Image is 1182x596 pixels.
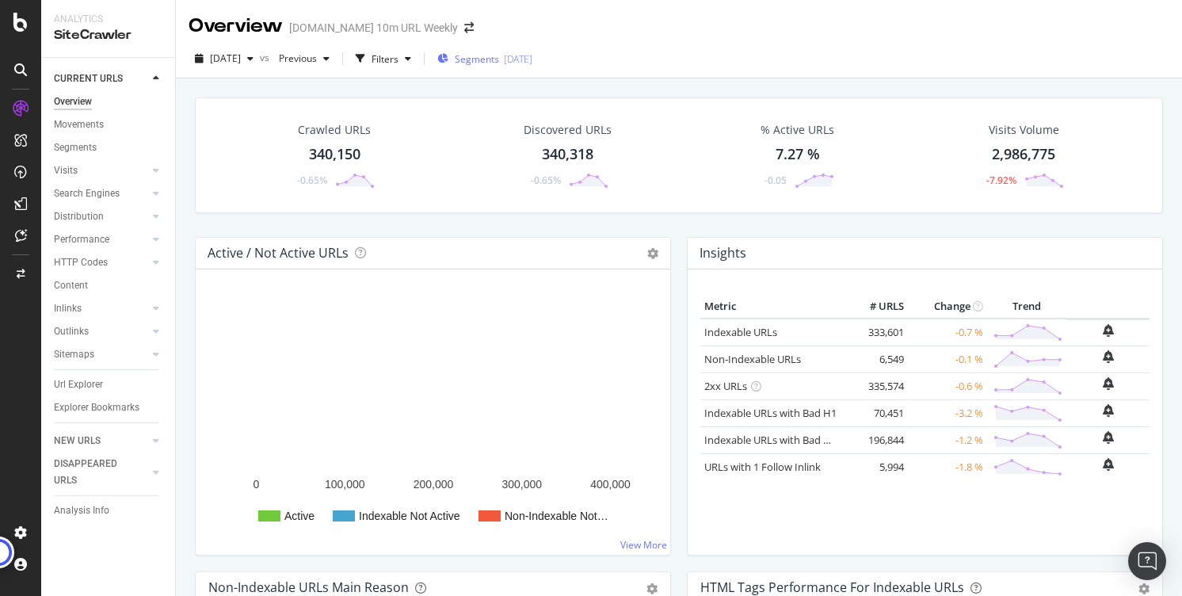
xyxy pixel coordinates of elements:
[54,433,101,449] div: NEW URLS
[210,52,241,65] span: 2025 Sep. 21st
[54,185,148,202] a: Search Engines
[620,538,667,552] a: View More
[845,346,908,372] td: 6,549
[297,174,327,187] div: -0.65%
[1103,350,1114,363] div: bell-plus
[298,122,371,138] div: Crawled URLs
[908,295,987,319] th: Change
[54,346,148,363] a: Sitemaps
[349,46,418,71] button: Filters
[260,51,273,64] span: vs
[309,144,360,165] div: 340,150
[845,453,908,480] td: 5,994
[845,295,908,319] th: # URLS
[54,231,109,248] div: Performance
[776,144,820,165] div: 7.27 %
[1138,583,1150,594] div: gear
[189,13,283,40] div: Overview
[704,460,821,474] a: URLs with 1 Follow Inlink
[455,52,499,66] span: Segments
[273,46,336,71] button: Previous
[54,71,123,87] div: CURRENT URLS
[54,300,82,317] div: Inlinks
[845,319,908,346] td: 333,601
[704,406,837,420] a: Indexable URLs with Bad H1
[646,583,658,594] div: gear
[1103,458,1114,471] div: bell-plus
[189,46,260,71] button: [DATE]
[208,295,652,542] svg: A chart.
[989,122,1059,138] div: Visits Volume
[54,323,148,340] a: Outlinks
[54,376,103,393] div: Url Explorer
[54,456,148,489] a: DISAPPEARED URLS
[208,579,409,595] div: Non-Indexable URLs Main Reason
[54,323,89,340] div: Outlinks
[992,144,1055,165] div: 2,986,775
[284,510,315,522] text: Active
[986,174,1016,187] div: -7.92%
[464,22,474,33] div: arrow-right-arrow-left
[54,502,109,519] div: Analysis Info
[289,20,458,36] div: [DOMAIN_NAME] 10m URL Weekly
[54,117,164,133] a: Movements
[704,352,801,366] a: Non-Indexable URLs
[700,243,746,264] h4: Insights
[414,478,454,491] text: 200,000
[325,478,365,491] text: 100,000
[1128,542,1166,580] div: Open Intercom Messenger
[845,426,908,453] td: 196,844
[54,399,164,416] a: Explorer Bookmarks
[845,372,908,399] td: 335,574
[908,319,987,346] td: -0.7 %
[273,52,317,65] span: Previous
[54,208,148,225] a: Distribution
[431,46,539,71] button: Segments[DATE]
[54,162,78,179] div: Visits
[700,295,845,319] th: Metric
[54,139,97,156] div: Segments
[54,162,148,179] a: Visits
[908,426,987,453] td: -1.2 %
[590,478,631,491] text: 400,000
[761,122,834,138] div: % Active URLs
[54,26,162,44] div: SiteCrawler
[54,300,148,317] a: Inlinks
[908,346,987,372] td: -0.1 %
[764,174,787,187] div: -0.05
[54,71,148,87] a: CURRENT URLS
[359,510,460,522] text: Indexable Not Active
[524,122,612,138] div: Discovered URLs
[54,117,104,133] div: Movements
[54,139,164,156] a: Segments
[542,144,593,165] div: 340,318
[54,254,108,271] div: HTTP Codes
[505,510,608,522] text: Non-Indexable Not…
[704,325,777,339] a: Indexable URLs
[1103,431,1114,444] div: bell-plus
[54,277,164,294] a: Content
[208,243,349,264] h4: Active / Not Active URLs
[54,94,164,110] a: Overview
[908,399,987,426] td: -3.2 %
[54,376,164,393] a: Url Explorer
[704,379,747,393] a: 2xx URLs
[501,478,542,491] text: 300,000
[54,277,88,294] div: Content
[54,456,134,489] div: DISAPPEARED URLS
[987,295,1066,319] th: Trend
[908,372,987,399] td: -0.6 %
[845,399,908,426] td: 70,451
[54,13,162,26] div: Analytics
[54,399,139,416] div: Explorer Bookmarks
[704,433,877,447] a: Indexable URLs with Bad Description
[504,52,532,66] div: [DATE]
[1103,324,1114,337] div: bell-plus
[54,502,164,519] a: Analysis Info
[54,433,148,449] a: NEW URLS
[647,248,658,259] i: Options
[908,453,987,480] td: -1.8 %
[372,52,398,66] div: Filters
[700,579,964,595] div: HTML Tags Performance for Indexable URLs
